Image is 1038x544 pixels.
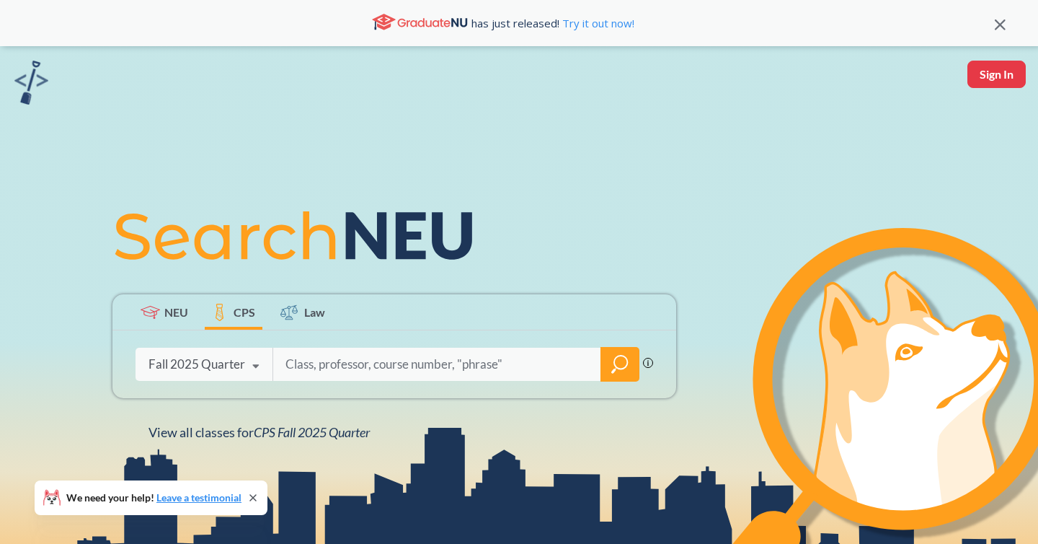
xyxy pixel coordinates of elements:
[304,304,325,320] span: Law
[156,491,241,504] a: Leave a testimonial
[967,61,1026,88] button: Sign In
[254,424,370,440] span: CPS Fall 2025 Quarter
[600,347,639,382] div: magnifying glass
[559,16,634,30] a: Try it out now!
[66,493,241,503] span: We need your help!
[611,354,629,374] svg: magnifying glass
[148,356,245,372] div: Fall 2025 Quarter
[164,304,188,320] span: NEU
[14,61,48,109] a: sandbox logo
[471,15,634,31] span: has just released!
[14,61,48,105] img: sandbox logo
[284,349,590,380] input: Class, professor, course number, "phrase"
[234,304,255,320] span: CPS
[148,424,370,440] span: View all classes for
